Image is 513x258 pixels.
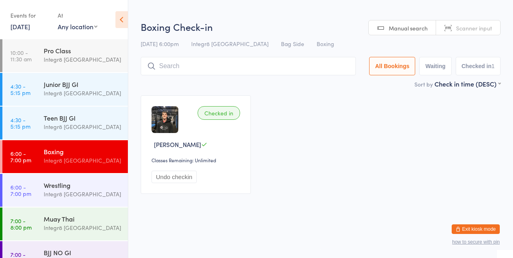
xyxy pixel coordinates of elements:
div: Integr8 [GEOGRAPHIC_DATA] [44,89,121,98]
div: Junior BJJ GI [44,80,121,89]
time: 4:30 - 5:15 pm [10,117,30,129]
a: 4:30 -5:15 pmJunior BJJ GIIntegr8 [GEOGRAPHIC_DATA] [2,73,128,106]
time: 7:00 - 8:00 pm [10,218,32,230]
button: Undo checkin [151,171,197,183]
div: Check in time (DESC) [434,79,501,88]
button: Exit kiosk mode [452,224,500,234]
div: Pro Class [44,46,121,55]
div: Integr8 [GEOGRAPHIC_DATA] [44,156,121,165]
div: BJJ NO GI [44,248,121,257]
div: Classes Remaining: Unlimited [151,157,242,163]
div: Checked in [198,106,240,120]
div: Integr8 [GEOGRAPHIC_DATA] [44,189,121,199]
div: Any location [58,22,97,31]
button: Waiting [419,57,451,75]
a: 6:00 -7:00 pmBoxingIntegr8 [GEOGRAPHIC_DATA] [2,140,128,173]
div: Events for [10,9,50,22]
button: All Bookings [369,57,416,75]
div: Wrestling [44,181,121,189]
span: Bag Side [281,40,304,48]
span: Integr8 [GEOGRAPHIC_DATA] [191,40,269,48]
div: Boxing [44,147,121,156]
a: 6:00 -7:00 pmWrestlingIntegr8 [GEOGRAPHIC_DATA] [2,174,128,207]
a: 4:30 -5:15 pmTeen BJJ GIIntegr8 [GEOGRAPHIC_DATA] [2,107,128,139]
div: Teen BJJ GI [44,113,121,122]
span: Boxing [317,40,334,48]
time: 4:30 - 5:15 pm [10,83,30,96]
img: image1745912218.png [151,106,178,133]
div: At [58,9,97,22]
time: 6:00 - 7:00 pm [10,184,31,197]
div: Muay Thai [44,214,121,223]
div: Integr8 [GEOGRAPHIC_DATA] [44,55,121,64]
time: 10:00 - 11:30 am [10,49,32,62]
div: Integr8 [GEOGRAPHIC_DATA] [44,122,121,131]
div: 1 [491,63,495,69]
h2: Boxing Check-in [141,20,501,33]
label: Sort by [414,80,433,88]
span: Scanner input [456,24,492,32]
span: [DATE] 6:00pm [141,40,179,48]
span: [PERSON_NAME] [154,140,201,149]
time: 6:00 - 7:00 pm [10,150,31,163]
button: how to secure with pin [452,239,500,245]
span: Manual search [389,24,428,32]
a: 7:00 -8:00 pmMuay ThaiIntegr8 [GEOGRAPHIC_DATA] [2,208,128,240]
input: Search [141,57,356,75]
a: [DATE] [10,22,30,31]
a: 10:00 -11:30 amPro ClassIntegr8 [GEOGRAPHIC_DATA] [2,39,128,72]
div: Integr8 [GEOGRAPHIC_DATA] [44,223,121,232]
button: Checked in1 [456,57,501,75]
